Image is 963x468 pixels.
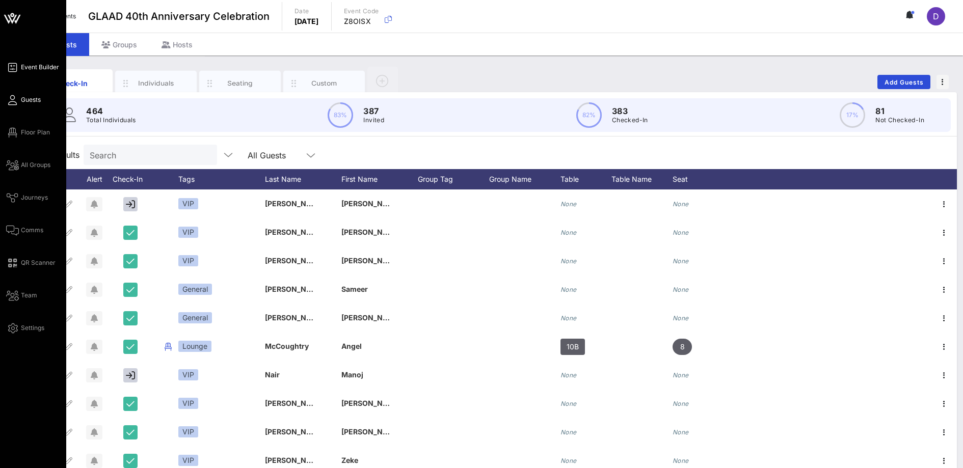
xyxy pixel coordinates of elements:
a: Comms [6,224,43,236]
p: Z8OISX [344,16,379,26]
span: Sameer [341,285,368,293]
a: Event Builder [6,61,59,73]
i: None [673,229,689,236]
div: Hosts [149,33,205,56]
div: Seating [218,78,263,88]
i: None [560,428,577,436]
div: Last Name [265,169,341,189]
div: Custom [302,78,347,88]
i: None [560,371,577,379]
div: VIP [178,369,198,380]
p: [DATE] [295,16,319,26]
p: 383 [612,105,648,117]
p: Invited [363,115,384,125]
div: D [927,7,945,25]
span: Journeys [21,193,48,202]
i: None [560,400,577,407]
span: [PERSON_NAME] [265,456,325,464]
i: None [560,286,577,293]
div: VIP [178,227,198,238]
span: McCoughtry [265,342,309,350]
div: VIP [178,398,198,409]
div: Group Name [489,169,560,189]
span: [PERSON_NAME] [265,199,325,208]
p: Total Individuals [86,115,136,125]
span: GLAAD 40th Anniversary Celebration [88,9,270,24]
span: [PERSON_NAME] [341,228,402,236]
span: Manoj [341,370,363,379]
span: [PERSON_NAME] [341,313,402,322]
span: QR Scanner [21,258,56,267]
span: Angel [341,342,362,350]
button: Add Guests [877,75,930,89]
a: Team [6,289,37,301]
span: [PERSON_NAME] [341,256,402,265]
span: D [933,11,939,21]
i: None [673,200,689,208]
span: [PERSON_NAME] [265,313,325,322]
a: Journeys [6,191,48,204]
a: QR Scanner [6,257,56,269]
div: VIP [178,426,198,437]
i: None [673,314,689,322]
span: Team [21,291,37,300]
div: Tags [178,169,265,189]
i: None [560,200,577,208]
i: None [560,257,577,265]
div: General [178,284,212,295]
a: Guests [6,94,41,106]
i: None [560,314,577,322]
a: Settings [6,322,44,334]
span: Nair [265,370,280,379]
div: Groups [89,33,149,56]
span: Add Guests [884,78,924,86]
span: 8 [680,339,685,355]
p: Checked-In [612,115,648,125]
span: [PERSON_NAME] [265,427,325,436]
div: Table [560,169,611,189]
p: Date [295,6,319,16]
a: Floor Plan [6,126,50,139]
div: Seat [673,169,724,189]
div: VIP [178,455,198,466]
p: 81 [875,105,924,117]
div: Individuals [133,78,179,88]
span: Zeke [341,456,358,464]
span: [PERSON_NAME] [265,228,325,236]
i: None [560,229,577,236]
span: Comms [21,226,43,235]
span: [PERSON_NAME] [341,199,402,208]
i: None [673,400,689,407]
span: [PERSON_NAME] [265,399,325,407]
span: [PERSON_NAME] [341,427,402,436]
i: None [673,371,689,379]
i: None [560,457,577,464]
span: Settings [21,323,44,333]
i: None [673,286,689,293]
div: Group Tag [418,169,489,189]
div: VIP [178,198,198,209]
i: None [673,457,689,464]
span: Guests [21,95,41,104]
span: All Groups [21,160,50,170]
div: VIP [178,255,198,266]
div: All Guests [242,145,323,165]
div: Check-In [49,78,95,89]
i: None [673,428,689,436]
span: 10B [567,339,579,355]
div: Check-In [107,169,158,189]
p: 387 [363,105,384,117]
span: [PERSON_NAME] [265,285,325,293]
div: General [178,312,212,323]
div: All Guests [248,151,286,160]
p: Not Checked-In [875,115,924,125]
div: Lounge [178,341,211,352]
span: Floor Plan [21,128,50,137]
div: First Name [341,169,418,189]
span: [PERSON_NAME] [265,256,325,265]
p: Event Code [344,6,379,16]
div: Table Name [611,169,673,189]
span: [PERSON_NAME] [341,399,402,407]
p: 464 [86,105,136,117]
span: Event Builder [21,63,59,72]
